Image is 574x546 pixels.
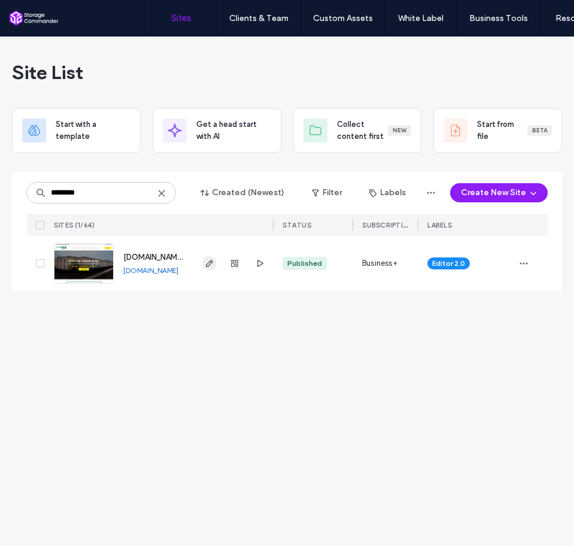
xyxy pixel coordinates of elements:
[153,108,281,153] div: Get a head start with AI
[432,258,465,269] span: Editor 2.0
[287,258,322,269] div: Published
[362,220,413,229] span: SUBSCRIPTION
[27,8,51,19] span: Help
[398,13,444,23] label: White Label
[313,13,373,23] label: Custom Assets
[527,125,552,136] div: Beta
[54,221,95,229] span: SITES (1/64)
[359,183,417,202] button: Labels
[12,60,83,84] span: Site List
[300,183,354,202] button: Filter
[229,13,288,23] label: Clients & Team
[12,108,141,153] div: Start with a template
[433,108,562,153] div: Start from fileBeta
[293,108,422,153] div: Collect content firstNew
[388,125,411,136] div: New
[123,266,178,275] a: [DOMAIN_NAME]
[196,119,271,142] span: Get a head start with AI
[427,221,452,229] span: LABELS
[450,183,548,202] button: Create New Site
[337,119,388,142] span: Collect content first
[171,13,192,23] label: Sites
[477,119,527,142] span: Start from file
[362,257,397,269] span: Business+
[283,221,311,229] span: STATUS
[190,183,295,202] button: Created (Newest)
[56,119,130,142] span: Start with a template
[469,13,528,23] label: Business Tools
[123,253,184,262] a: [DOMAIN_NAME]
